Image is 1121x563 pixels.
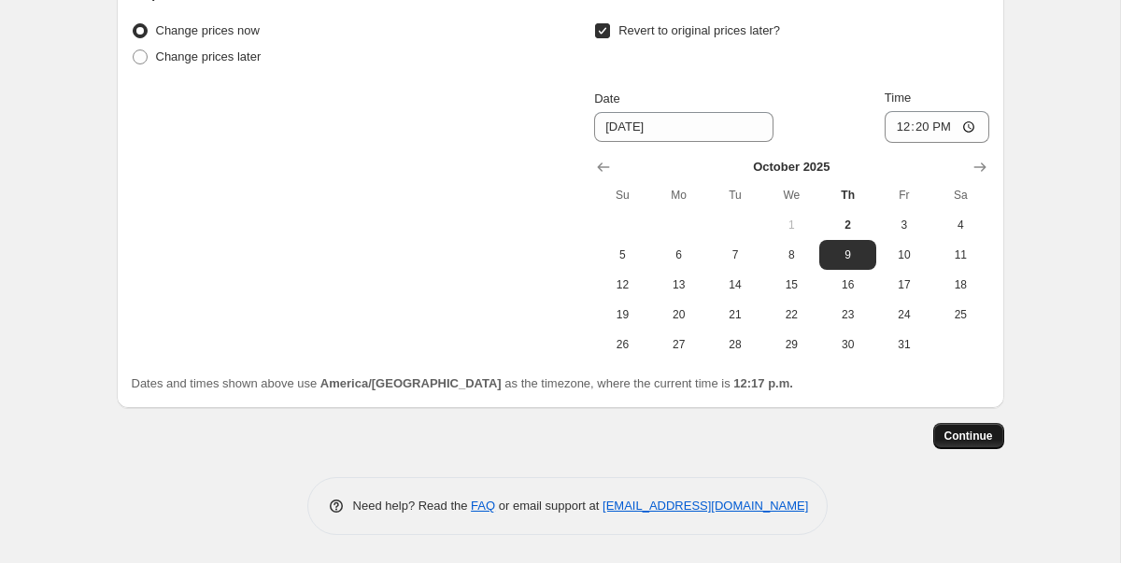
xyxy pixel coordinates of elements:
[940,188,981,203] span: Sa
[940,247,981,262] span: 11
[940,307,981,322] span: 25
[771,218,812,232] span: 1
[594,180,650,210] th: Sunday
[771,277,812,292] span: 15
[715,277,756,292] span: 14
[594,330,650,359] button: Sunday October 26 2025
[819,270,875,300] button: Thursday October 16 2025
[944,429,993,443] span: Continue
[715,247,756,262] span: 7
[876,330,932,359] button: Friday October 31 2025
[618,23,780,37] span: Revert to original prices later?
[594,300,650,330] button: Sunday October 19 2025
[659,337,700,352] span: 27
[594,240,650,270] button: Sunday October 5 2025
[590,154,617,180] button: Show previous month, September 2025
[771,337,812,352] span: 29
[707,330,763,359] button: Tuesday October 28 2025
[933,423,1004,449] button: Continue
[819,240,875,270] button: Thursday October 9 2025
[659,307,700,322] span: 20
[763,240,819,270] button: Wednesday October 8 2025
[819,330,875,359] button: Thursday October 30 2025
[827,307,868,322] span: 23
[156,23,260,37] span: Change prices now
[771,188,812,203] span: We
[594,91,619,106] span: Date
[932,180,988,210] th: Saturday
[763,270,819,300] button: Wednesday October 15 2025
[353,499,472,513] span: Need help? Read the
[602,277,643,292] span: 12
[707,270,763,300] button: Tuesday October 14 2025
[594,112,773,142] input: 10/2/2025
[884,277,925,292] span: 17
[763,180,819,210] th: Wednesday
[967,154,993,180] button: Show next month, November 2025
[651,270,707,300] button: Monday October 13 2025
[819,300,875,330] button: Thursday October 23 2025
[884,188,925,203] span: Fr
[771,247,812,262] span: 8
[932,300,988,330] button: Saturday October 25 2025
[940,277,981,292] span: 18
[884,307,925,322] span: 24
[594,270,650,300] button: Sunday October 12 2025
[602,307,643,322] span: 19
[876,240,932,270] button: Friday October 10 2025
[763,330,819,359] button: Wednesday October 29 2025
[715,307,756,322] span: 21
[602,247,643,262] span: 5
[884,337,925,352] span: 31
[707,180,763,210] th: Tuesday
[602,337,643,352] span: 26
[715,337,756,352] span: 28
[827,188,868,203] span: Th
[819,180,875,210] th: Thursday
[940,218,981,232] span: 4
[659,277,700,292] span: 13
[876,300,932,330] button: Friday October 24 2025
[659,247,700,262] span: 6
[602,188,643,203] span: Su
[876,270,932,300] button: Friday October 17 2025
[827,218,868,232] span: 2
[885,91,911,105] span: Time
[932,240,988,270] button: Saturday October 11 2025
[876,210,932,240] button: Friday October 3 2025
[651,240,707,270] button: Monday October 6 2025
[707,240,763,270] button: Tuesday October 7 2025
[651,330,707,359] button: Monday October 27 2025
[659,188,700,203] span: Mo
[884,247,925,262] span: 10
[156,49,262,63] span: Change prices later
[320,376,502,390] b: America/[GEOGRAPHIC_DATA]
[763,210,819,240] button: Wednesday October 1 2025
[495,499,603,513] span: or email support at
[707,300,763,330] button: Tuesday October 21 2025
[471,499,495,513] a: FAQ
[763,300,819,330] button: Wednesday October 22 2025
[651,180,707,210] th: Monday
[715,188,756,203] span: Tu
[932,270,988,300] button: Saturday October 18 2025
[733,376,793,390] b: 12:17 p.m.
[771,307,812,322] span: 22
[603,499,808,513] a: [EMAIL_ADDRESS][DOMAIN_NAME]
[884,218,925,232] span: 3
[876,180,932,210] th: Friday
[932,210,988,240] button: Saturday October 4 2025
[827,277,868,292] span: 16
[827,337,868,352] span: 30
[819,210,875,240] button: Today Thursday October 2 2025
[132,376,793,390] span: Dates and times shown above use as the timezone, where the current time is
[885,111,989,143] input: 12:00
[651,300,707,330] button: Monday October 20 2025
[827,247,868,262] span: 9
